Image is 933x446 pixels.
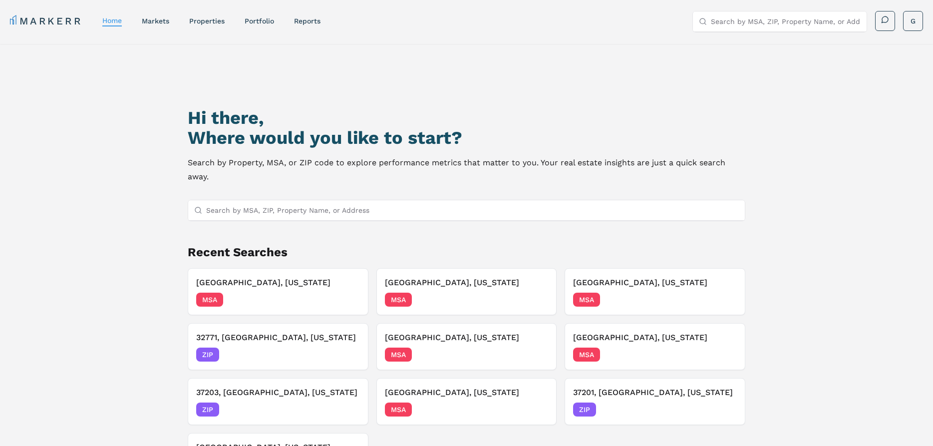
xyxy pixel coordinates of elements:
[711,11,861,31] input: Search by MSA, ZIP, Property Name, or Address
[188,244,745,260] h2: Recent Searches
[573,277,736,289] h3: [GEOGRAPHIC_DATA], [US_STATE]
[385,387,548,399] h3: [GEOGRAPHIC_DATA], [US_STATE]
[573,387,736,399] h3: 37201, [GEOGRAPHIC_DATA], [US_STATE]
[188,128,745,148] h2: Where would you like to start?
[565,378,745,425] button: Remove 37201, Nashville, Tennessee37201, [GEOGRAPHIC_DATA], [US_STATE]ZIP[DATE]
[102,16,122,24] a: home
[376,378,557,425] button: Remove Denver, Colorado[GEOGRAPHIC_DATA], [US_STATE]MSA[DATE]
[337,295,360,305] span: [DATE]
[385,332,548,344] h3: [GEOGRAPHIC_DATA], [US_STATE]
[714,295,737,305] span: [DATE]
[196,348,219,362] span: ZIP
[385,403,412,417] span: MSA
[206,200,738,220] input: Search by MSA, ZIP, Property Name, or Address
[714,350,737,360] span: [DATE]
[196,403,219,417] span: ZIP
[911,16,916,26] span: G
[188,268,368,315] button: Remove Plymouth, Massachusetts[GEOGRAPHIC_DATA], [US_STATE]MSA[DATE]
[196,332,359,344] h3: 32771, [GEOGRAPHIC_DATA], [US_STATE]
[294,17,320,25] a: reports
[188,156,745,184] p: Search by Property, MSA, or ZIP code to explore performance metrics that matter to you. Your real...
[565,268,745,315] button: Remove Orlando, Florida[GEOGRAPHIC_DATA], [US_STATE]MSA[DATE]
[196,293,223,307] span: MSA
[573,293,600,307] span: MSA
[196,387,359,399] h3: 37203, [GEOGRAPHIC_DATA], [US_STATE]
[573,403,596,417] span: ZIP
[10,14,82,28] a: MARKERR
[903,11,923,31] button: G
[142,17,169,25] a: markets
[188,323,368,370] button: Remove 32771, Sanford, Florida32771, [GEOGRAPHIC_DATA], [US_STATE]ZIP[DATE]
[573,332,736,344] h3: [GEOGRAPHIC_DATA], [US_STATE]
[188,108,745,128] h1: Hi there,
[385,293,412,307] span: MSA
[385,348,412,362] span: MSA
[526,295,548,305] span: [DATE]
[337,405,360,415] span: [DATE]
[337,350,360,360] span: [DATE]
[526,350,548,360] span: [DATE]
[714,405,737,415] span: [DATE]
[189,17,225,25] a: properties
[245,17,274,25] a: Portfolio
[385,277,548,289] h3: [GEOGRAPHIC_DATA], [US_STATE]
[376,268,557,315] button: Remove Boston, Massachusetts[GEOGRAPHIC_DATA], [US_STATE]MSA[DATE]
[376,323,557,370] button: Remove Nashville, Tennessee[GEOGRAPHIC_DATA], [US_STATE]MSA[DATE]
[573,348,600,362] span: MSA
[526,405,548,415] span: [DATE]
[188,378,368,425] button: Remove 37203, Nashville, Tennessee37203, [GEOGRAPHIC_DATA], [US_STATE]ZIP[DATE]
[565,323,745,370] button: Remove Nashville, Tennessee[GEOGRAPHIC_DATA], [US_STATE]MSA[DATE]
[196,277,359,289] h3: [GEOGRAPHIC_DATA], [US_STATE]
